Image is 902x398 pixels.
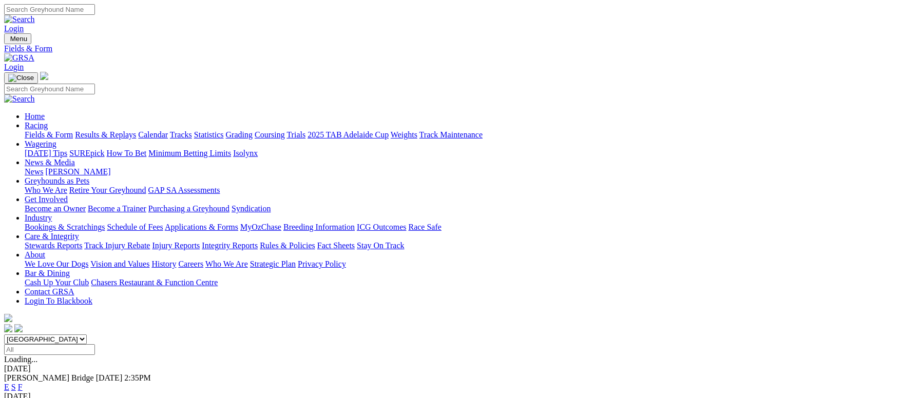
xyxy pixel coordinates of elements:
[148,149,231,157] a: Minimum Betting Limits
[4,373,94,382] span: [PERSON_NAME] Bridge
[4,84,95,94] input: Search
[226,130,253,139] a: Grading
[250,260,296,268] a: Strategic Plan
[124,373,151,382] span: 2:35PM
[91,278,218,287] a: Chasers Restaurant & Function Centre
[240,223,281,231] a: MyOzChase
[308,130,389,139] a: 2025 TAB Adelaide Cup
[4,44,898,53] a: Fields & Form
[25,241,898,250] div: Care & Integrity
[25,130,73,139] a: Fields & Form
[148,204,229,213] a: Purchasing a Greyhound
[25,204,898,213] div: Get Involved
[25,278,89,287] a: Cash Up Your Club
[419,130,483,139] a: Track Maintenance
[148,186,220,194] a: GAP SA Assessments
[96,373,123,382] span: [DATE]
[4,72,38,84] button: Toggle navigation
[90,260,149,268] a: Vision and Values
[69,149,104,157] a: SUREpick
[194,130,224,139] a: Statistics
[84,241,150,250] a: Track Injury Rebate
[25,232,79,241] a: Care & Integrity
[25,167,43,176] a: News
[298,260,346,268] a: Privacy Policy
[4,364,898,373] div: [DATE]
[25,186,67,194] a: Who We Are
[4,4,95,15] input: Search
[18,383,23,391] a: F
[25,223,898,232] div: Industry
[25,121,48,130] a: Racing
[4,94,35,104] img: Search
[107,223,163,231] a: Schedule of Fees
[408,223,441,231] a: Race Safe
[4,314,12,322] img: logo-grsa-white.png
[4,15,35,24] img: Search
[151,260,176,268] a: History
[232,204,271,213] a: Syndication
[202,241,258,250] a: Integrity Reports
[170,130,192,139] a: Tracks
[4,24,24,33] a: Login
[25,167,898,176] div: News & Media
[283,223,355,231] a: Breeding Information
[25,176,89,185] a: Greyhounds as Pets
[152,241,200,250] a: Injury Reports
[4,53,34,63] img: GRSA
[25,204,86,213] a: Become an Owner
[25,186,898,195] div: Greyhounds as Pets
[25,287,74,296] a: Contact GRSA
[88,204,146,213] a: Become a Trainer
[10,35,27,43] span: Menu
[138,130,168,139] a: Calendar
[40,72,48,80] img: logo-grsa-white.png
[317,241,355,250] a: Fact Sheets
[391,130,417,139] a: Weights
[4,33,31,44] button: Toggle navigation
[14,324,23,332] img: twitter.svg
[107,149,147,157] a: How To Bet
[4,63,24,71] a: Login
[75,130,136,139] a: Results & Replays
[4,344,95,355] input: Select date
[25,195,68,204] a: Get Involved
[25,260,88,268] a: We Love Our Dogs
[11,383,16,391] a: S
[205,260,248,268] a: Who We Are
[4,355,37,364] span: Loading...
[45,167,110,176] a: [PERSON_NAME]
[357,223,406,231] a: ICG Outcomes
[25,140,56,148] a: Wagering
[25,223,105,231] a: Bookings & Scratchings
[8,74,34,82] img: Close
[25,158,75,167] a: News & Media
[25,250,45,259] a: About
[178,260,203,268] a: Careers
[260,241,315,250] a: Rules & Policies
[69,186,146,194] a: Retire Your Greyhound
[25,213,52,222] a: Industry
[4,383,9,391] a: E
[357,241,404,250] a: Stay On Track
[25,296,92,305] a: Login To Blackbook
[25,278,898,287] div: Bar & Dining
[25,112,45,121] a: Home
[286,130,305,139] a: Trials
[25,149,67,157] a: [DATE] Tips
[255,130,285,139] a: Coursing
[25,149,898,158] div: Wagering
[25,260,898,269] div: About
[25,130,898,140] div: Racing
[4,324,12,332] img: facebook.svg
[25,241,82,250] a: Stewards Reports
[233,149,258,157] a: Isolynx
[25,269,70,277] a: Bar & Dining
[165,223,238,231] a: Applications & Forms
